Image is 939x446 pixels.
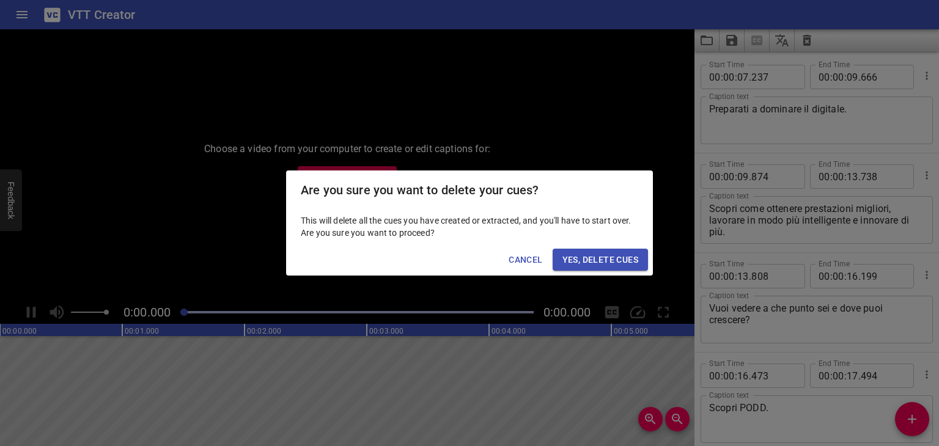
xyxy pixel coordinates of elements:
[286,210,653,244] div: This will delete all the cues you have created or extracted, and you'll have to start over. Are y...
[553,249,648,271] button: Yes, Delete Cues
[509,252,542,268] span: Cancel
[562,252,638,268] span: Yes, Delete Cues
[301,180,638,200] h2: Are you sure you want to delete your cues?
[504,249,547,271] button: Cancel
